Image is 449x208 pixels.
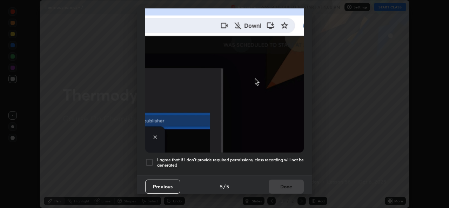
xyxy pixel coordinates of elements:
[226,183,229,190] h4: 5
[145,180,180,194] button: Previous
[223,183,226,190] h4: /
[220,183,223,190] h4: 5
[157,157,304,168] h5: I agree that if I don't provide required permissions, class recording will not be generated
